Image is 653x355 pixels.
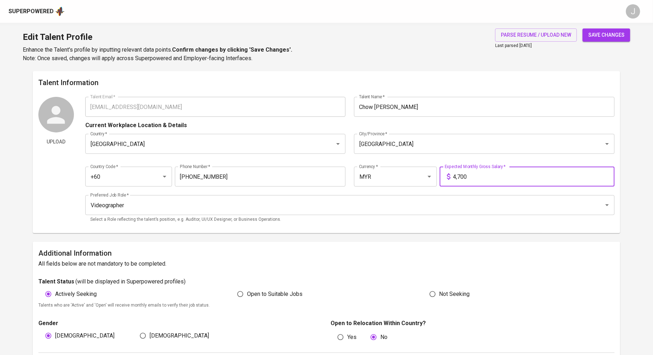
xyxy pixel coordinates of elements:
[38,277,74,286] p: Talent Status
[38,319,322,328] p: Gender
[150,331,209,340] span: [DEMOGRAPHIC_DATA]
[172,46,292,53] b: Confirm changes by clicking 'Save Changes'.
[41,137,71,146] span: Upload
[38,302,615,309] p: Talents who are 'Active' and 'Open' will receive monthly emails to verify their job status.
[588,31,625,40] span: save changes
[38,247,615,259] h6: Additional Information
[602,139,612,149] button: Open
[38,77,615,88] h6: Talent Information
[9,7,54,16] div: Superpowered
[90,216,610,223] p: Select a Role reflecting the talent’s position, e.g. Auditor, UI/UX Designer, or Business Operati...
[495,28,577,42] button: parse resume / upload new
[9,6,65,17] a: Superpoweredapp logo
[55,6,65,17] img: app logo
[55,331,114,340] span: [DEMOGRAPHIC_DATA]
[160,172,170,182] button: Open
[331,319,615,328] p: Open to Relocation Within Country?
[347,333,357,341] span: Yes
[23,46,292,63] p: Enhance the Talent's profile by inputting relevant data points. Note: Once saved, changes will ap...
[602,200,612,210] button: Open
[583,28,630,42] button: save changes
[501,31,571,40] span: parse resume / upload new
[495,43,532,48] span: Last parsed [DATE]
[333,139,343,149] button: Open
[439,290,470,298] span: Not Seeking
[247,290,303,298] span: Open to Suitable Jobs
[23,28,292,46] h1: Edit Talent Profile
[424,172,434,182] button: Open
[85,121,187,130] p: Current Workplace Location & Details
[55,290,97,298] span: Actively Seeking
[38,135,74,148] button: Upload
[38,259,615,269] h6: All fields below are not mandatory to be completed.
[626,4,640,19] div: J
[380,333,387,341] span: No
[75,277,186,286] p: ( will be displayed in Superpowered profiles )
